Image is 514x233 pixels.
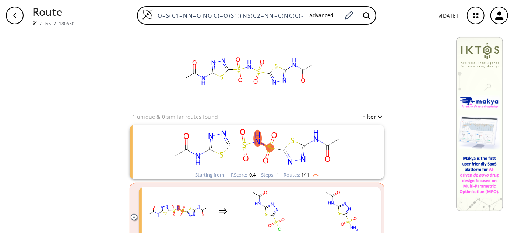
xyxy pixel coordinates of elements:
a: Job [45,21,51,27]
li: / [54,20,56,27]
img: Spaya logo [32,21,37,25]
div: Starting from: [195,173,225,177]
div: RScore : [231,173,256,177]
img: Banner [456,37,503,211]
span: 0.4 [248,171,256,178]
div: Routes: [284,173,319,177]
img: Logo Spaya [142,9,153,20]
div: Steps : [261,173,279,177]
span: 1 [275,171,279,178]
span: 1 / 1 [301,173,309,177]
p: 1 unique & 0 similar routes found [133,113,218,121]
svg: O=S(C1=NN=C(NC(C)=O)S1)(NS(C2=NN=C(NC(C)=O)S2)(=O)=O)=O [175,31,323,112]
button: Advanced [303,9,339,22]
p: v [DATE] [439,12,458,20]
a: 180650 [59,21,75,27]
img: Up [309,171,319,177]
button: Filter [358,114,381,119]
svg: CC(=O)Nc1nnc(S(=O)(=O)NS(=O)(=O)c2nnc(NC(C)=O)s2)s1 [161,125,353,171]
input: Enter SMILES [153,12,303,19]
p: Route [32,4,75,20]
li: / [40,20,42,27]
